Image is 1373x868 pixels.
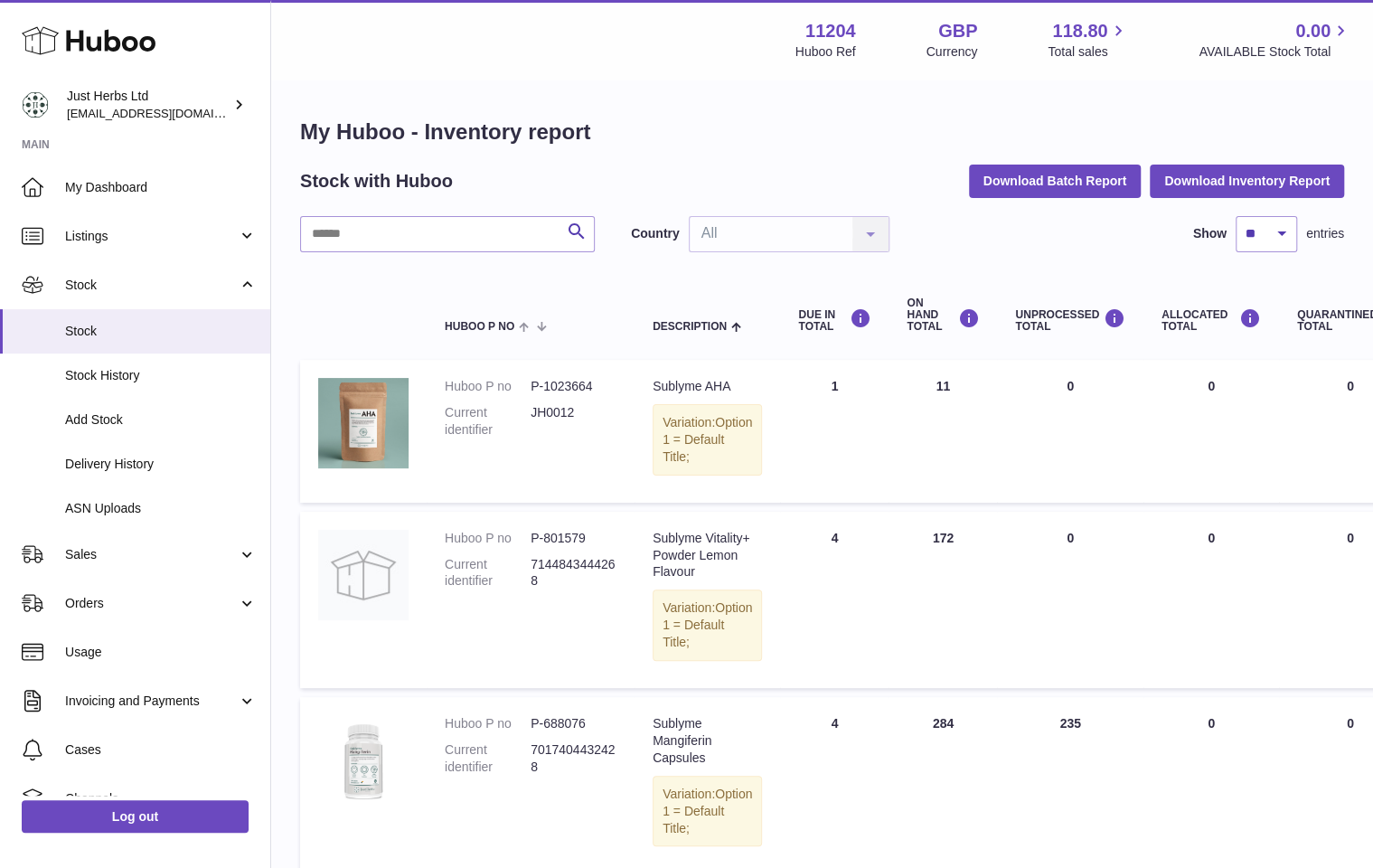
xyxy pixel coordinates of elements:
span: Listings [65,228,238,245]
span: Delivery History [65,456,257,473]
span: Channels [65,790,257,807]
strong: 11204 [805,19,856,43]
span: Option 1 = Default Title; [663,787,752,835]
div: Sublyme AHA [653,378,762,395]
span: My Dashboard [65,179,257,196]
div: ALLOCATED Total [1161,308,1261,333]
td: 4 [780,512,889,688]
div: ON HAND Total [907,297,979,334]
td: 0 [997,512,1143,688]
img: product image [318,530,409,620]
span: Option 1 = Default Title; [663,415,752,464]
span: 0 [1347,716,1354,731]
dt: Current identifier [445,404,531,439]
span: Description [653,321,727,333]
a: 0.00 AVAILABLE Stock Total [1199,19,1351,61]
label: Country [631,225,680,242]
span: Sales [65,546,238,563]
strong: GBP [938,19,977,43]
h1: My Huboo - Inventory report [300,118,1344,146]
label: Show [1193,225,1227,242]
span: Stock [65,277,238,294]
a: Log out [22,800,249,833]
span: [EMAIL_ADDRESS][DOMAIN_NAME] [67,106,266,120]
div: DUE IN TOTAL [798,308,870,333]
div: Variation: [653,776,762,847]
h2: Stock with Huboo [300,169,453,193]
img: product image [318,715,409,806]
dd: 7017404432428 [531,741,616,776]
span: Stock History [65,367,257,384]
div: Variation: [653,404,762,476]
div: UNPROCESSED Total [1015,308,1125,333]
dt: Huboo P no [445,530,531,547]
span: Option 1 = Default Title; [663,600,752,649]
dt: Current identifier [445,556,531,590]
div: Sublyme Mangiferin Capsules [653,715,762,767]
dd: P-1023664 [531,378,616,395]
div: Huboo Ref [795,43,856,61]
span: Orders [65,595,238,612]
dt: Huboo P no [445,378,531,395]
dd: JH0012 [531,404,616,439]
span: entries [1306,225,1344,242]
td: 1 [780,360,889,503]
dd: 7144843444268 [531,556,616,590]
td: 172 [889,512,997,688]
dt: Huboo P no [445,715,531,732]
span: ASN Uploads [65,500,257,517]
button: Download Batch Report [969,165,1142,197]
div: Variation: [653,590,762,661]
img: mailorder@just-herbs.co.uk [22,91,49,118]
button: Download Inventory Report [1150,165,1344,197]
a: 118.80 Total sales [1048,19,1128,61]
td: 11 [889,360,997,503]
span: 0.00 [1295,19,1331,43]
span: 118.80 [1052,19,1107,43]
dt: Current identifier [445,741,531,776]
span: Cases [65,741,257,759]
span: Add Stock [65,411,257,429]
dd: P-801579 [531,530,616,547]
td: 0 [997,360,1143,503]
span: Total sales [1048,43,1128,61]
img: product image [318,378,409,468]
dd: P-688076 [531,715,616,732]
div: Currency [926,43,978,61]
span: Invoicing and Payments [65,693,238,710]
span: Usage [65,644,257,661]
div: Sublyme Vitality+ Powder Lemon Flavour [653,530,762,581]
span: AVAILABLE Stock Total [1199,43,1351,61]
td: 0 [1143,360,1279,503]
span: Huboo P no [445,321,514,333]
span: 0 [1347,531,1354,545]
span: Stock [65,323,257,340]
div: Just Herbs Ltd [67,88,230,122]
td: 0 [1143,512,1279,688]
span: 0 [1347,379,1354,393]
